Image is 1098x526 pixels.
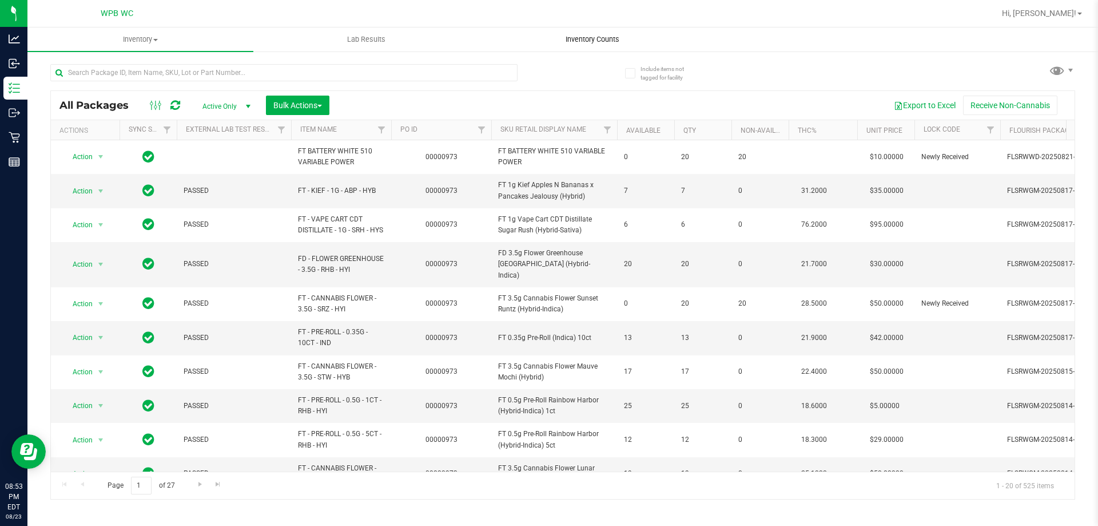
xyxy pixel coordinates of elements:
span: FT - CANNABIS FLOWER - 3.5G - STW - HYB [298,361,384,383]
inline-svg: Analytics [9,33,20,45]
span: Inventory [27,34,253,45]
span: 25.1000 [795,465,833,482]
span: 6 [681,219,725,230]
span: Page of 27 [98,477,184,495]
span: FT 1g Vape Cart CDT Distillate Sugar Rush (Hybrid-Sativa) [498,214,610,236]
span: 21.9000 [795,330,833,346]
span: select [94,296,108,312]
inline-svg: Inventory [9,82,20,94]
span: 25 [681,401,725,412]
span: In Sync [142,330,154,346]
span: FT BATTERY WHITE 510 VARIABLE POWER [298,146,384,168]
a: Filter [158,120,177,140]
span: In Sync [142,465,154,481]
span: PASSED [184,468,284,479]
span: select [94,432,108,448]
a: 00000973 [425,469,457,477]
span: Inventory Counts [550,34,635,45]
a: 00000973 [425,436,457,444]
a: PO ID [400,125,417,133]
span: 0 [738,333,782,343]
span: PASSED [184,366,284,377]
span: In Sync [142,256,154,272]
span: 1 - 20 of 525 items [987,477,1063,494]
span: PASSED [184,298,284,309]
span: $50.00000 [864,363,909,380]
input: Search Package ID, Item Name, SKU, Lot or Part Number... [50,64,518,81]
a: Unit Price [866,126,902,135]
span: All Packages [59,99,140,112]
span: FT 1g Kief Apples N Bananas x Pancakes Jealousy (Hybrid) [498,180,610,201]
span: 7 [624,185,667,196]
a: Sku Retail Display Name [500,125,586,133]
span: FT 3.5g Cannabis Flower Mauve Mochi (Hybrid) [498,361,610,383]
span: 12 [624,434,667,445]
span: 0 [624,152,667,163]
span: 0 [738,366,782,377]
a: 00000973 [425,153,457,161]
span: Newly Received [921,152,993,163]
a: Filter [272,120,291,140]
span: $50.00000 [864,295,909,312]
span: WPB WC [101,9,133,18]
span: $5.00000 [864,398,905,414]
span: Include items not tagged for facility [640,65,698,82]
span: FT - PRE-ROLL - 0.5G - 5CT - RHB - HYI [298,429,384,450]
a: Available [626,126,661,135]
a: Go to the last page [210,477,226,492]
span: PASSED [184,185,284,196]
span: Action [62,432,93,448]
span: select [94,217,108,233]
span: 0 [738,219,782,230]
span: select [94,398,108,414]
span: FT BATTERY WHITE 510 VARIABLE POWER [498,146,610,168]
span: $42.00000 [864,330,909,346]
span: 13 [681,333,725,343]
a: Filter [981,120,1000,140]
span: PASSED [184,401,284,412]
span: select [94,183,108,199]
inline-svg: Retail [9,132,20,143]
span: 17 [681,366,725,377]
span: In Sync [142,149,154,165]
span: Lab Results [332,34,401,45]
span: PASSED [184,259,284,270]
a: Filter [598,120,617,140]
span: select [94,330,108,346]
span: select [94,256,108,272]
span: 12 [681,434,725,445]
span: FT - PRE-ROLL - 0.5G - 1CT - RHB - HYI [298,395,384,417]
a: Sync Status [129,125,173,133]
a: Qty [683,126,696,135]
span: PASSED [184,333,284,343]
span: FT 0.5g Pre-Roll Rainbow Harbor (Hybrid-Indica) 5ct [498,429,610,450]
span: Hi, [PERSON_NAME]! [1002,9,1076,18]
span: $29.00000 [864,432,909,448]
span: 7 [681,185,725,196]
span: FT 3.5g Cannabis Flower Sunset Runtz (Hybrid-Indica) [498,293,610,315]
span: 19 [624,468,667,479]
span: 0 [738,434,782,445]
a: Flourish Package ID [1009,126,1081,135]
span: Action [62,330,93,346]
span: Newly Received [921,298,993,309]
span: Action [62,466,93,482]
a: 00000973 [425,220,457,228]
span: $95.00000 [864,216,909,233]
a: 00000973 [425,187,457,195]
span: Action [62,364,93,380]
span: $30.00000 [864,256,909,272]
inline-svg: Reports [9,156,20,168]
span: PASSED [184,434,284,445]
span: 22.4000 [795,363,833,380]
span: Action [62,149,93,165]
button: Export to Excel [886,96,963,115]
span: FT - VAPE CART CDT DISTILLATE - 1G - SRH - HYS [298,214,384,236]
span: In Sync [142,295,154,311]
a: Filter [372,120,391,140]
span: 13 [624,333,667,343]
span: 18.6000 [795,398,833,414]
span: $10.00000 [864,149,909,165]
span: select [94,466,108,482]
span: 20 [681,259,725,270]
